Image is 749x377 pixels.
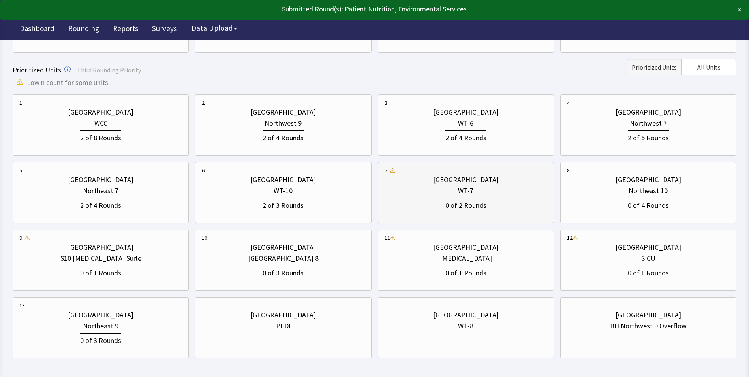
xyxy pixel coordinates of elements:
[62,20,105,40] a: Rounding
[187,21,242,36] button: Data Upload
[250,107,316,118] div: [GEOGRAPHIC_DATA]
[80,198,121,211] div: 2 of 4 Rounds
[641,253,655,264] div: SICU
[250,242,316,253] div: [GEOGRAPHIC_DATA]
[616,242,681,253] div: [GEOGRAPHIC_DATA]
[19,166,22,174] div: 5
[83,185,118,196] div: Northeast 7
[248,253,319,264] div: [GEOGRAPHIC_DATA] 8
[628,198,669,211] div: 0 of 4 Rounds
[458,320,473,332] div: WT-8
[697,62,721,72] span: All Units
[263,198,304,211] div: 2 of 3 Rounds
[13,65,61,74] span: Prioritized Units
[440,253,492,264] div: [MEDICAL_DATA]
[385,99,387,107] div: 3
[107,20,144,40] a: Reports
[567,166,570,174] div: 8
[458,185,473,196] div: WT-7
[681,59,736,75] button: All Units
[7,4,668,15] div: Submitted Round(s): Patient Nutrition, Environmental Services
[68,107,133,118] div: [GEOGRAPHIC_DATA]
[14,20,60,40] a: Dashboard
[385,166,387,174] div: 7
[146,20,183,40] a: Surveys
[276,320,291,332] div: PEDI
[68,309,133,320] div: [GEOGRAPHIC_DATA]
[616,107,681,118] div: [GEOGRAPHIC_DATA]
[250,174,316,185] div: [GEOGRAPHIC_DATA]
[80,130,121,143] div: 2 of 8 Rounds
[60,253,141,264] div: S10 [MEDICAL_DATA] Suite
[630,118,667,129] div: Northwest 7
[274,185,293,196] div: WT-10
[68,242,133,253] div: [GEOGRAPHIC_DATA]
[68,174,133,185] div: [GEOGRAPHIC_DATA]
[433,309,499,320] div: [GEOGRAPHIC_DATA]
[627,59,681,75] button: Prioritized Units
[445,266,486,279] div: 0 of 1 Rounds
[567,99,570,107] div: 4
[265,118,302,129] div: Northwest 9
[616,309,681,320] div: [GEOGRAPHIC_DATA]
[19,234,22,242] div: 9
[83,320,118,332] div: Northeast 9
[433,242,499,253] div: [GEOGRAPHIC_DATA]
[458,118,473,129] div: WT-6
[94,118,107,129] div: WCC
[445,198,486,211] div: 0 of 2 Rounds
[202,166,205,174] div: 6
[433,107,499,118] div: [GEOGRAPHIC_DATA]
[263,266,304,279] div: 0 of 3 Rounds
[202,234,207,242] div: 10
[19,302,25,309] div: 13
[19,99,22,107] div: 1
[250,309,316,320] div: [GEOGRAPHIC_DATA]
[628,266,669,279] div: 0 of 1 Rounds
[202,99,205,107] div: 2
[737,4,742,16] button: ×
[632,62,677,72] span: Prioritized Units
[445,130,486,143] div: 2 of 4 Rounds
[610,320,687,332] div: BH Northwest 9 Overflow
[628,130,669,143] div: 2 of 5 Rounds
[77,66,141,74] span: Third Rounding Priority
[629,185,668,196] div: Northeast 10
[27,77,108,88] span: Low n count for some units
[263,130,304,143] div: 2 of 4 Rounds
[616,174,681,185] div: [GEOGRAPHIC_DATA]
[567,234,573,242] div: 12
[385,234,390,242] div: 11
[433,174,499,185] div: [GEOGRAPHIC_DATA]
[80,333,121,346] div: 0 of 3 Rounds
[80,266,121,279] div: 0 of 1 Rounds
